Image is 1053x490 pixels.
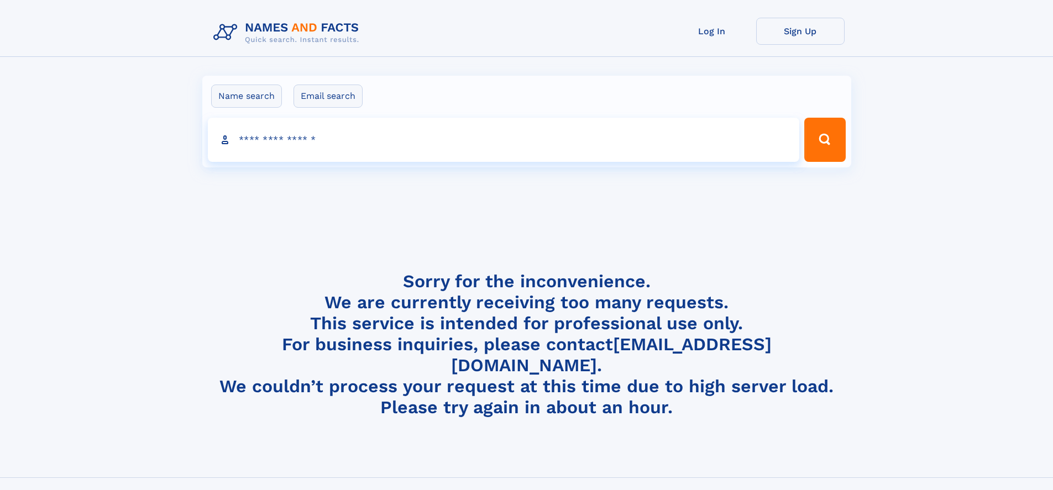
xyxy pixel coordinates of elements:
[209,18,368,48] img: Logo Names and Facts
[211,85,282,108] label: Name search
[756,18,845,45] a: Sign Up
[668,18,756,45] a: Log In
[208,118,800,162] input: search input
[804,118,845,162] button: Search Button
[294,85,363,108] label: Email search
[451,334,772,376] a: [EMAIL_ADDRESS][DOMAIN_NAME]
[209,271,845,418] h4: Sorry for the inconvenience. We are currently receiving too many requests. This service is intend...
